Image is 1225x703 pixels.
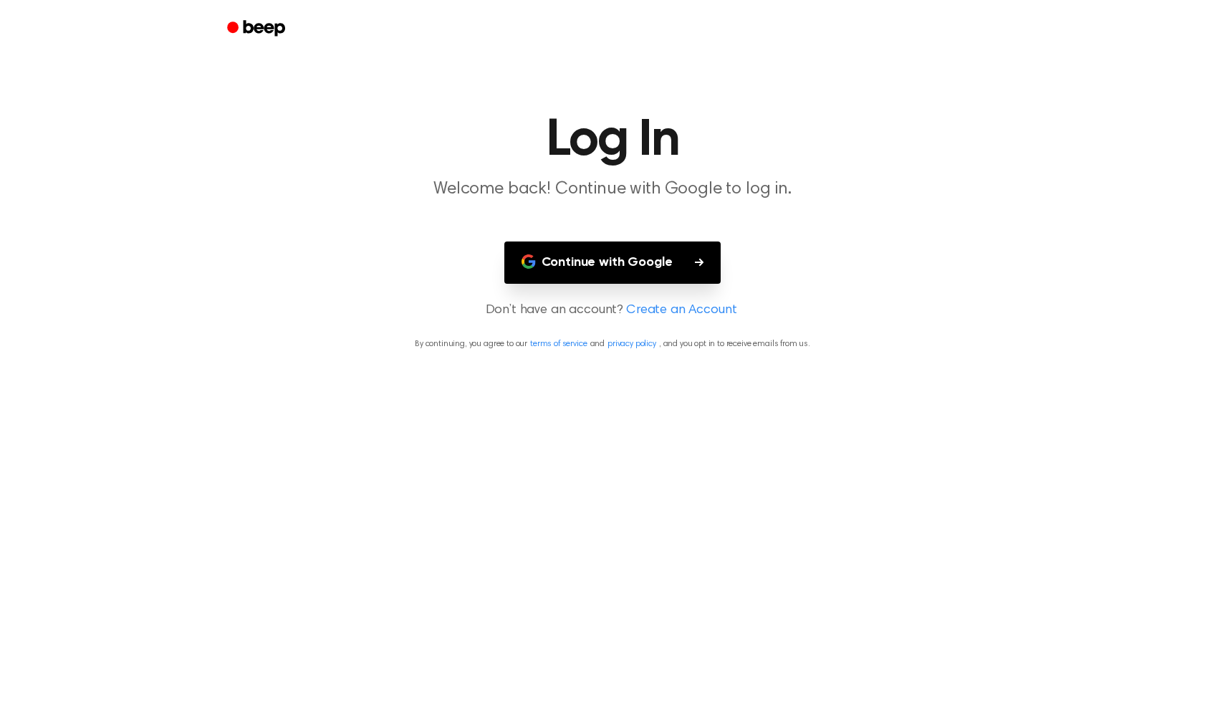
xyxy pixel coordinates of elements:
a: terms of service [530,340,587,348]
a: Create an Account [626,301,736,320]
h1: Log In [246,115,979,166]
p: Don’t have an account? [17,301,1208,320]
p: Welcome back! Continue with Google to log in. [337,178,888,201]
a: privacy policy [607,340,656,348]
p: By continuing, you agree to our and , and you opt in to receive emails from us. [17,338,1208,350]
button: Continue with Google [504,241,721,284]
a: Beep [217,15,298,43]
